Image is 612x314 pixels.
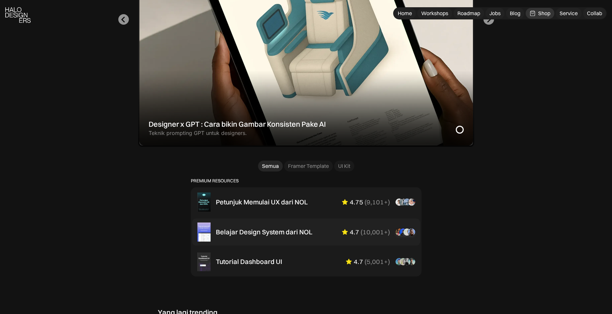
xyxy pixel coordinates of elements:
[350,198,363,206] div: 4.75
[216,258,282,266] div: Tutorial Dashboard UI
[485,8,505,19] a: Jobs
[216,228,312,236] div: Belajar Design System dari NOL
[510,10,520,17] div: Blog
[394,8,416,19] a: Home
[262,163,279,170] div: Semua
[421,10,448,17] div: Workshops
[526,8,554,19] a: Shop
[192,219,420,246] a: Belajar Design System dari NOL4.7(10,001+)
[388,228,390,236] div: )
[398,10,412,17] div: Home
[538,10,550,17] div: Shop
[350,228,359,236] div: 4.7
[453,8,484,19] a: Roadmap
[506,8,524,19] a: Blog
[191,178,422,184] p: PREMIUM RESOURCES
[363,228,388,236] div: 10,001+
[354,258,363,266] div: 4.7
[417,8,452,19] a: Workshops
[457,10,480,17] div: Roadmap
[364,258,366,266] div: (
[560,10,578,17] div: Service
[288,163,329,170] div: Framer Template
[366,258,388,266] div: 5,001+
[192,249,420,275] a: Tutorial Dashboard UI4.7(5,001+)
[366,198,388,206] div: 9,101+
[216,198,308,206] div: Petunjuk Memulai UX dari NOL
[192,189,420,216] a: Petunjuk Memulai UX dari NOL4.75(9,101+)
[388,258,390,266] div: )
[364,198,366,206] div: (
[388,198,390,206] div: )
[338,163,350,170] div: UI Kit
[483,14,494,25] button: Next slide
[489,10,501,17] div: Jobs
[556,8,582,19] a: Service
[587,10,602,17] div: Collab
[583,8,606,19] a: Collab
[118,14,129,25] button: Go to last slide
[361,228,363,236] div: (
